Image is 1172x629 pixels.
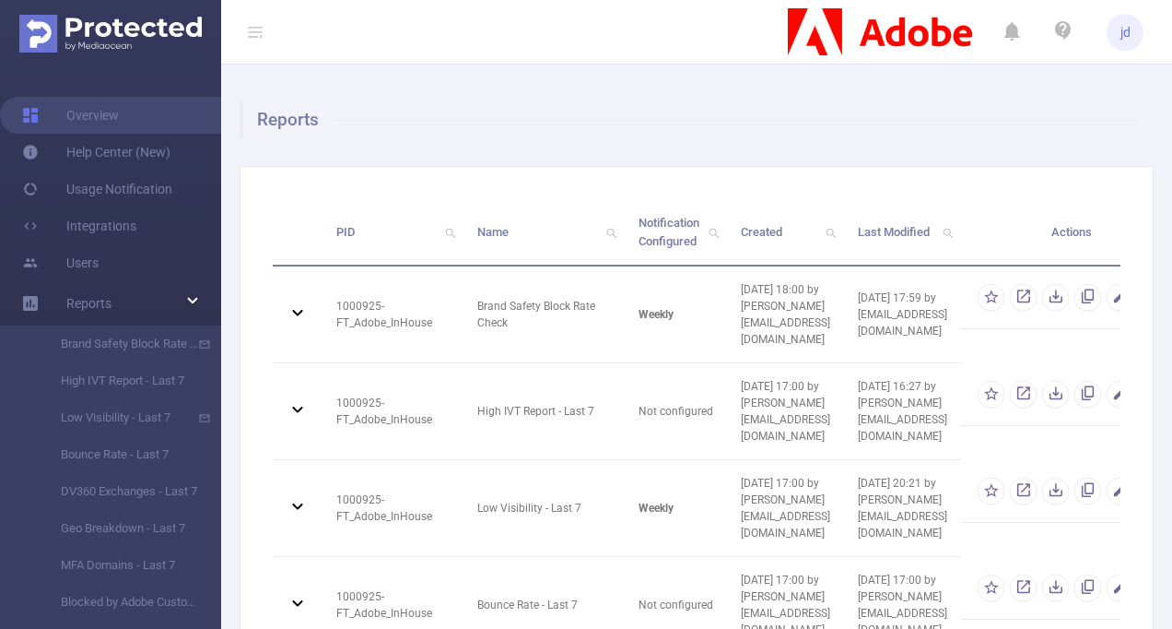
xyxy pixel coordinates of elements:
[438,199,463,265] i: icon: search
[599,199,625,265] i: icon: search
[701,199,727,265] i: icon: search
[1120,14,1131,51] span: jd
[844,460,961,557] td: [DATE] 20:21 by [PERSON_NAME][EMAIL_ADDRESS][DOMAIN_NAME]
[19,15,202,53] img: Protected Media
[463,363,625,460] td: High IVT Report - Last 7
[37,326,199,362] a: Brand Safety Block Rate Check
[818,199,844,265] i: icon: search
[37,473,199,510] a: DV360 Exchanges - Last 7
[727,267,844,363] td: [DATE] 18:00 by [PERSON_NAME][EMAIL_ADDRESS][DOMAIN_NAME]
[22,134,170,171] a: Help Center (New)
[625,363,727,460] td: Not configured
[336,225,355,239] span: PID
[37,547,199,584] a: MFA Domains - Last 7
[639,308,674,321] b: weekly
[844,267,961,363] td: [DATE] 17:59 by [EMAIL_ADDRESS][DOMAIN_NAME]
[336,493,432,523] span: 1000925 - FT_Adobe_InHouse
[336,300,432,329] span: 1000925 - FT_Adobe_InHouse
[37,436,199,473] a: Bounce Rate - Last 7
[935,199,961,265] i: icon: search
[37,399,199,436] a: Low Visibility - Last 7
[22,97,119,134] a: Overview
[639,502,674,515] b: weekly
[477,225,509,239] span: Name
[463,460,625,557] td: Low Visibility - Last 7
[727,363,844,460] td: [DATE] 17:00 by [PERSON_NAME][EMAIL_ADDRESS][DOMAIN_NAME]
[66,296,111,311] span: Reports
[844,363,961,460] td: [DATE] 16:27 by [PERSON_NAME][EMAIL_ADDRESS][DOMAIN_NAME]
[37,510,199,547] a: Geo Breakdown - Last 7
[741,225,782,239] span: Created
[639,216,699,248] span: Notification Configured
[22,244,99,281] a: Users
[727,460,844,557] td: [DATE] 17:00 by [PERSON_NAME][EMAIL_ADDRESS][DOMAIN_NAME]
[37,584,199,621] a: Blocked by Adobe Custom Policy
[22,171,172,208] a: Usage Notification
[66,285,111,322] a: Reports
[463,267,625,363] td: Brand Safety Block Rate Check
[336,590,432,620] span: 1000925 - FT_Adobe_InHouse
[858,225,930,239] span: Last Modified
[336,397,432,426] span: 1000925 - FT_Adobe_InHouse
[240,101,1138,138] h1: Reports
[37,362,199,399] a: High IVT Report - Last 7
[22,208,136,244] a: Integrations
[1051,225,1092,239] span: Actions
